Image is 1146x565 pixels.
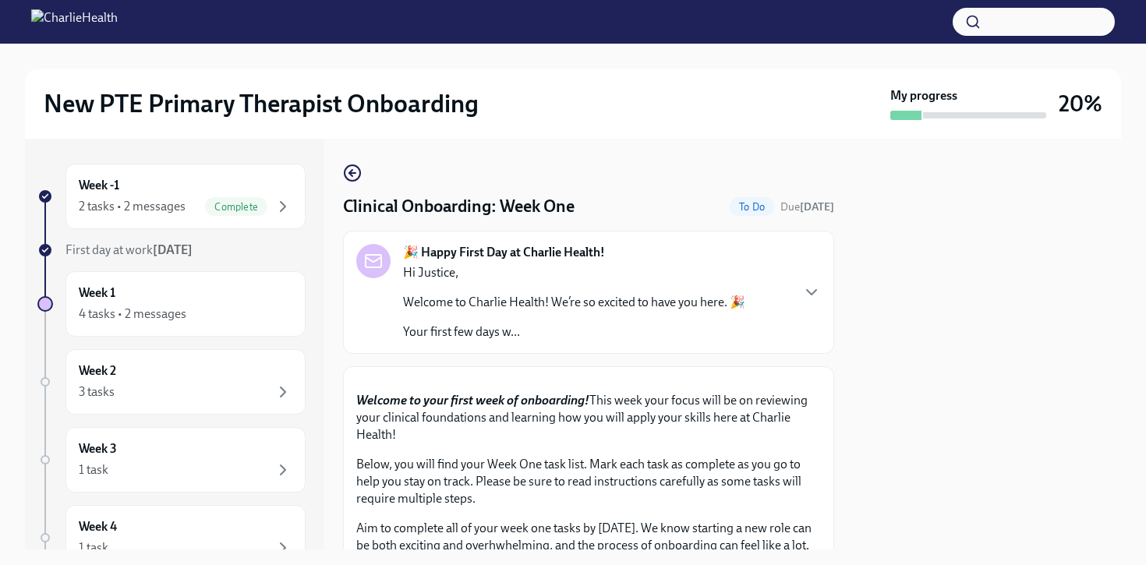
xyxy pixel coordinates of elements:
[37,271,306,337] a: Week 14 tasks • 2 messages
[356,392,821,443] p: This week your focus will be on reviewing your clinical foundations and learning how you will app...
[890,87,957,104] strong: My progress
[37,427,306,493] a: Week 31 task
[79,362,116,380] h6: Week 2
[205,201,267,213] span: Complete
[31,9,118,34] img: CharlieHealth
[1059,90,1102,118] h3: 20%
[79,518,117,535] h6: Week 4
[79,440,117,457] h6: Week 3
[79,305,186,323] div: 4 tasks • 2 messages
[37,242,306,259] a: First day at work[DATE]
[37,164,306,229] a: Week -12 tasks • 2 messagesComplete
[79,284,115,302] h6: Week 1
[403,264,745,281] p: Hi Justice,
[79,177,119,194] h6: Week -1
[153,242,193,257] strong: [DATE]
[356,456,821,507] p: Below, you will find your Week One task list. Mark each task as complete as you go to help you st...
[79,461,108,478] div: 1 task
[403,294,745,311] p: Welcome to Charlie Health! We’re so excited to have you here. 🎉
[79,198,186,215] div: 2 tasks • 2 messages
[780,200,834,214] span: Due
[79,383,115,401] div: 3 tasks
[780,200,834,214] span: October 11th, 2025 07:00
[800,200,834,214] strong: [DATE]
[65,242,193,257] span: First day at work
[37,349,306,415] a: Week 23 tasks
[343,195,575,218] h4: Clinical Onboarding: Week One
[79,539,108,556] div: 1 task
[403,244,605,261] strong: 🎉 Happy First Day at Charlie Health!
[356,393,589,408] strong: Welcome to your first week of onboarding!
[44,88,479,119] h2: New PTE Primary Therapist Onboarding
[730,201,774,213] span: To Do
[403,323,745,341] p: Your first few days w...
